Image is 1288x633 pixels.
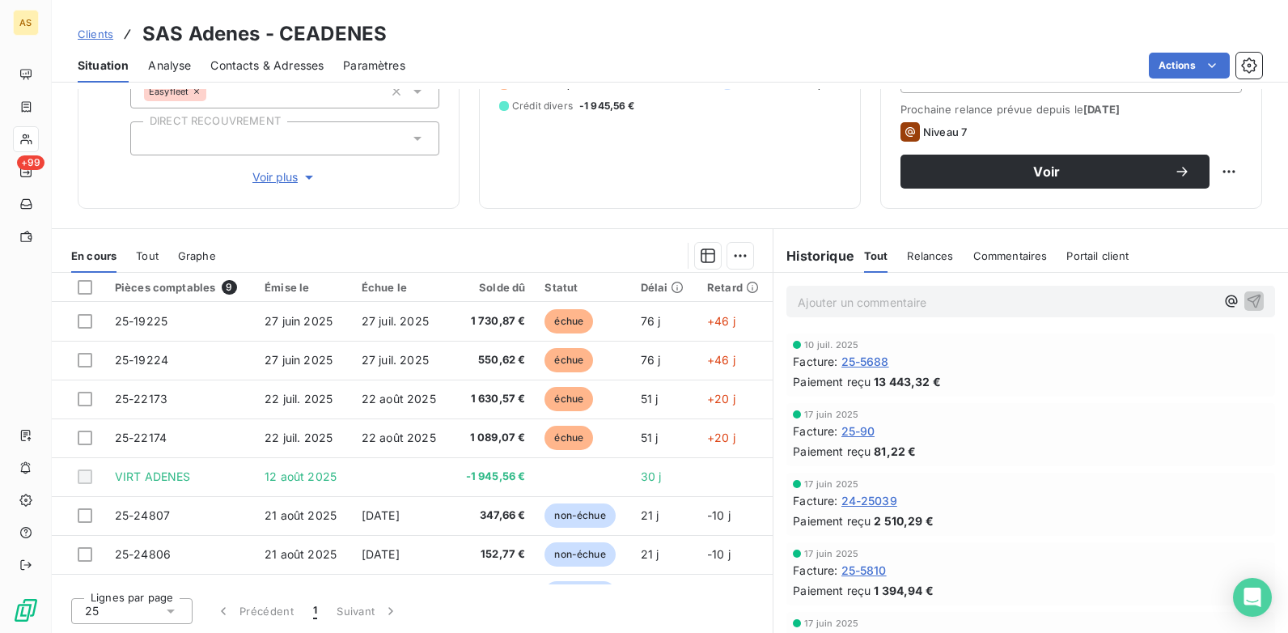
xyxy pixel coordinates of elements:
[793,443,871,460] span: Paiement reçu
[115,547,171,561] span: 25-24806
[85,603,99,619] span: 25
[461,281,526,294] div: Solde dû
[544,503,615,528] span: non-échue
[115,353,168,367] span: 25-19224
[265,469,337,483] span: 12 août 2025
[148,57,191,74] span: Analyse
[544,309,593,333] span: échue
[461,391,526,407] span: 1 630,57 €
[707,547,731,561] span: -10 j
[210,57,324,74] span: Contacts & Adresses
[641,508,659,522] span: 21 j
[1083,103,1120,116] span: [DATE]
[1233,578,1272,617] div: Open Intercom Messenger
[544,281,621,294] div: Statut
[115,392,167,406] span: 25-22173
[804,479,858,489] span: 17 juin 2025
[641,314,661,328] span: 76 j
[920,165,1174,178] span: Voir
[461,469,526,485] span: -1 945,56 €
[864,249,888,262] span: Tout
[252,169,317,185] span: Voir plus
[544,348,593,372] span: échue
[874,512,934,529] span: 2 510,29 €
[841,423,875,440] span: 25-90
[115,508,170,522] span: 25-24807
[793,423,837,440] span: Facture :
[641,353,661,367] span: 76 j
[205,594,303,628] button: Précédent
[907,249,953,262] span: Relances
[512,99,573,113] span: Crédit divers
[461,546,526,563] span: 152,77 €
[641,469,662,483] span: 30 j
[841,492,897,509] span: 24-25039
[793,492,837,509] span: Facture :
[804,549,858,559] span: 17 juin 2025
[1066,249,1129,262] span: Portail client
[707,353,735,367] span: +46 j
[362,508,400,522] span: [DATE]
[71,249,117,262] span: En cours
[641,431,659,444] span: 51 j
[874,582,934,599] span: 1 394,94 €
[900,103,1242,116] span: Prochaine relance prévue depuis le
[362,281,442,294] div: Échue le
[362,353,429,367] span: 27 juil. 2025
[707,508,731,522] span: -10 j
[579,99,635,113] span: -1 945,56 €
[17,155,44,170] span: +99
[461,313,526,329] span: 1 730,87 €
[222,280,236,295] span: 9
[544,542,615,567] span: non-échue
[707,281,763,294] div: Retard
[265,353,333,367] span: 27 juin 2025
[206,84,219,99] input: Ajouter une valeur
[343,57,405,74] span: Paramètres
[115,469,191,483] span: VIRT ADENES
[78,28,113,40] span: Clients
[641,281,688,294] div: Délai
[793,562,837,579] span: Facture :
[923,125,967,138] span: Niveau 7
[461,430,526,446] span: 1 089,07 €
[130,168,439,186] button: Voir plus
[841,353,889,370] span: 25-5688
[362,431,436,444] span: 22 août 2025
[641,392,659,406] span: 51 j
[707,392,735,406] span: +20 j
[13,10,39,36] div: AS
[793,512,871,529] span: Paiement reçu
[265,281,342,294] div: Émise le
[461,508,526,524] span: 347,66 €
[265,314,333,328] span: 27 juin 2025
[804,618,858,628] span: 17 juin 2025
[707,431,735,444] span: +20 j
[78,26,113,42] a: Clients
[544,387,593,411] span: échue
[900,155,1210,189] button: Voir
[973,249,1048,262] span: Commentaires
[362,547,400,561] span: [DATE]
[461,352,526,368] span: 550,62 €
[303,594,327,628] button: 1
[265,392,333,406] span: 22 juil. 2025
[115,280,245,295] div: Pièces comptables
[874,443,916,460] span: 81,22 €
[804,340,858,350] span: 10 juil. 2025
[641,547,659,561] span: 21 j
[78,57,129,74] span: Situation
[327,594,409,628] button: Suivant
[144,131,157,146] input: Ajouter une valeur
[265,508,337,522] span: 21 août 2025
[841,562,887,579] span: 25-5810
[136,249,159,262] span: Tout
[362,314,429,328] span: 27 juil. 2025
[773,246,854,266] h6: Historique
[544,426,593,450] span: échue
[1149,53,1230,79] button: Actions
[13,597,39,623] img: Logo LeanPay
[142,19,387,49] h3: SAS Adenes - CEADENES
[149,87,189,96] span: Easyfleet
[115,314,167,328] span: 25-19225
